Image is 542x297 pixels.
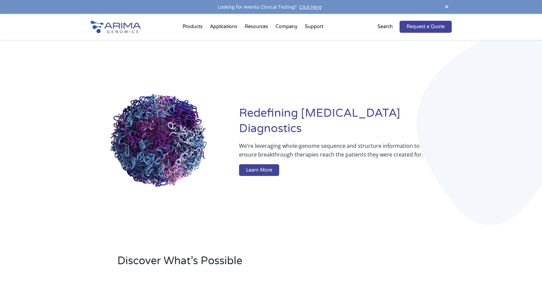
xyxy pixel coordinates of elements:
h2: Discover What’s Possible [117,254,356,274]
p: Search [377,22,393,31]
img: Arima-Genomics-logo [91,21,141,33]
p: We’re leveraging whole-genome sequence and structure information to ensure breakthrough therapies... [239,141,425,164]
h1: Redefining [MEDICAL_DATA] Diagnostics [239,106,451,141]
a: Learn More [239,164,279,176]
div: Looking for Aventa Clinical Testing? [91,3,452,11]
a: Click Here [297,4,324,10]
a: Request a Quote [400,21,452,33]
iframe: Chat Widget [509,265,542,297]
